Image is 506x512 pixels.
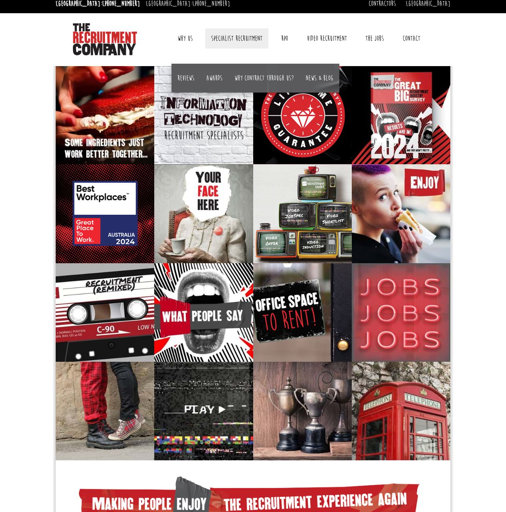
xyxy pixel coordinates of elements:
[205,28,268,48] a: Specialist Recruitment
[306,74,333,83] a: News & Blog
[171,28,199,48] a: Why Us
[177,74,194,83] a: Reviews
[73,23,137,55] img: The Recruitment Company
[234,74,294,83] a: Why contract through us?
[206,74,222,83] a: Awards
[359,28,390,48] a: The Jobs
[301,28,353,48] a: Video Recruitment
[397,28,426,48] a: Contact
[275,28,294,48] a: RPO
